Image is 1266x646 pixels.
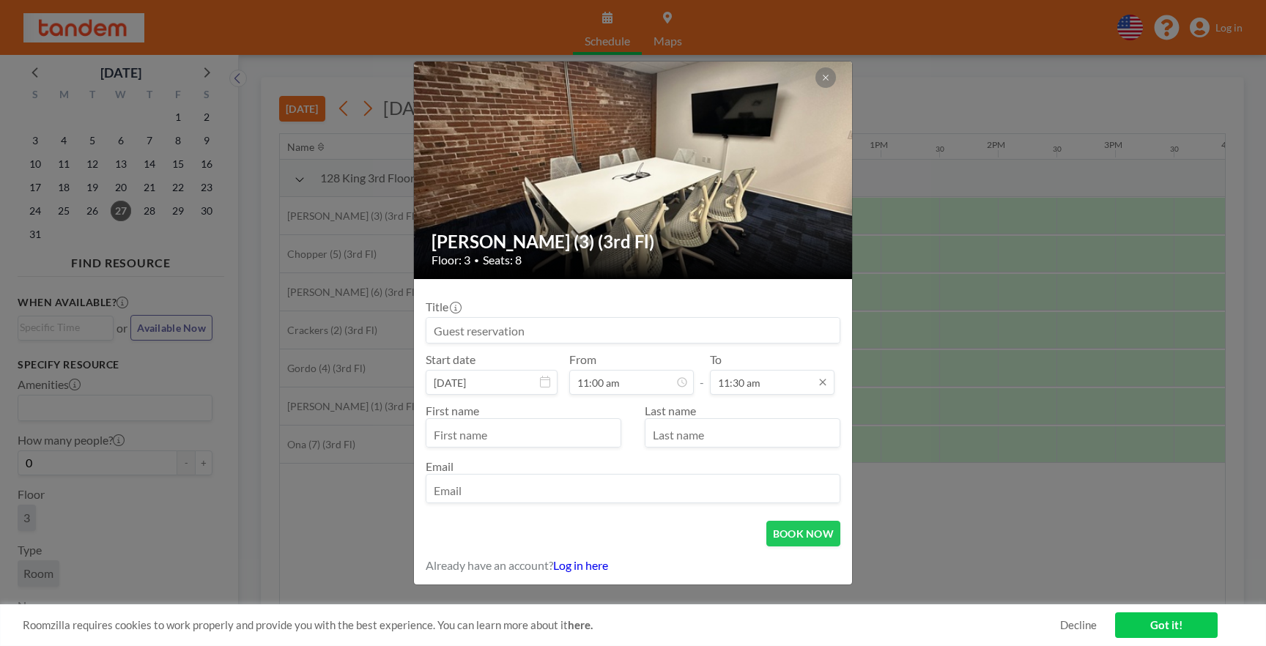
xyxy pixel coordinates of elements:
[710,352,722,367] label: To
[426,300,460,314] label: Title
[432,231,836,253] h2: [PERSON_NAME] (3) (3rd Fl)
[1060,618,1097,632] a: Decline
[645,404,696,417] label: Last name
[1115,612,1218,638] a: Got it!
[432,253,470,267] span: Floor: 3
[426,404,479,417] label: First name
[569,352,596,367] label: From
[414,5,854,335] img: 537.jpg
[426,422,621,447] input: First name
[483,253,522,267] span: Seats: 8
[568,618,593,631] a: here.
[553,558,608,572] a: Log in here
[426,459,454,473] label: Email
[645,422,840,447] input: Last name
[426,318,840,343] input: Guest reservation
[766,521,840,546] button: BOOK NOW
[474,255,479,266] span: •
[426,558,553,573] span: Already have an account?
[426,478,840,502] input: Email
[700,357,704,390] span: -
[23,618,1060,632] span: Roomzilla requires cookies to work properly and provide you with the best experience. You can lea...
[426,352,475,367] label: Start date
